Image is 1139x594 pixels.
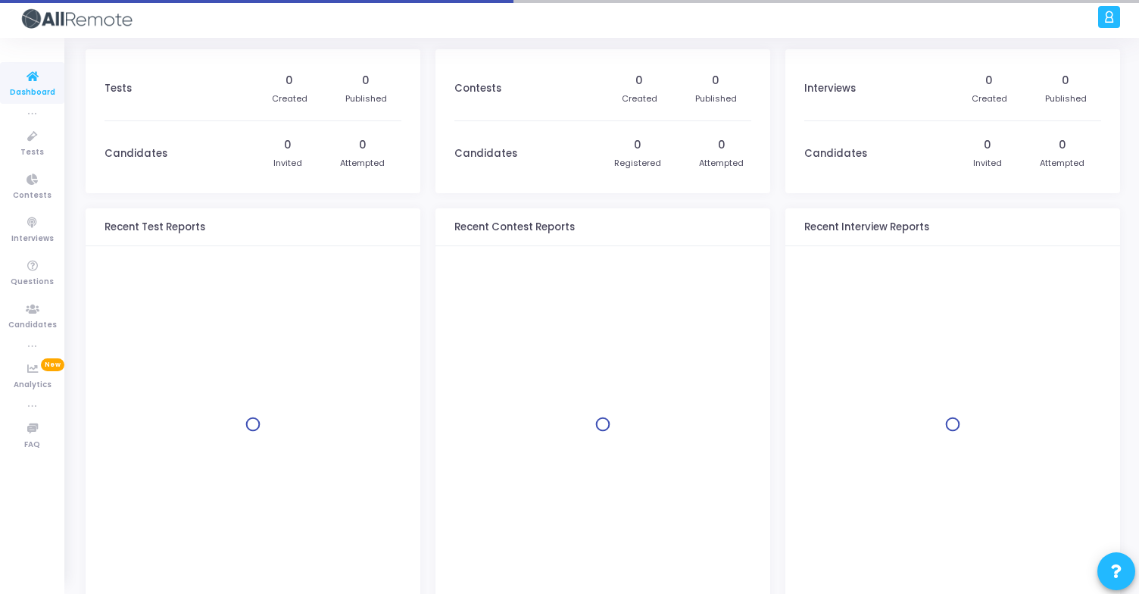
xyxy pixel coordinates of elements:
[8,319,57,332] span: Candidates
[973,157,1002,170] div: Invited
[272,92,307,105] div: Created
[454,148,517,160] h3: Candidates
[286,73,293,89] div: 0
[19,4,133,34] img: logo
[984,137,991,153] div: 0
[804,221,929,233] h3: Recent Interview Reports
[24,439,40,452] span: FAQ
[20,146,44,159] span: Tests
[11,276,54,289] span: Questions
[345,92,387,105] div: Published
[985,73,993,89] div: 0
[972,92,1007,105] div: Created
[804,83,856,95] h3: Interviews
[1059,137,1066,153] div: 0
[1062,73,1069,89] div: 0
[284,137,292,153] div: 0
[622,92,657,105] div: Created
[454,83,501,95] h3: Contests
[695,92,737,105] div: Published
[11,233,54,245] span: Interviews
[634,137,641,153] div: 0
[105,221,205,233] h3: Recent Test Reports
[1045,92,1087,105] div: Published
[14,379,51,392] span: Analytics
[804,148,867,160] h3: Candidates
[718,137,726,153] div: 0
[362,73,370,89] div: 0
[454,221,575,233] h3: Recent Contest Reports
[340,157,385,170] div: Attempted
[614,157,661,170] div: Registered
[41,358,64,371] span: New
[13,189,51,202] span: Contests
[105,83,132,95] h3: Tests
[105,148,167,160] h3: Candidates
[1040,157,1084,170] div: Attempted
[359,137,367,153] div: 0
[699,157,744,170] div: Attempted
[273,157,302,170] div: Invited
[10,86,55,99] span: Dashboard
[712,73,719,89] div: 0
[635,73,643,89] div: 0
